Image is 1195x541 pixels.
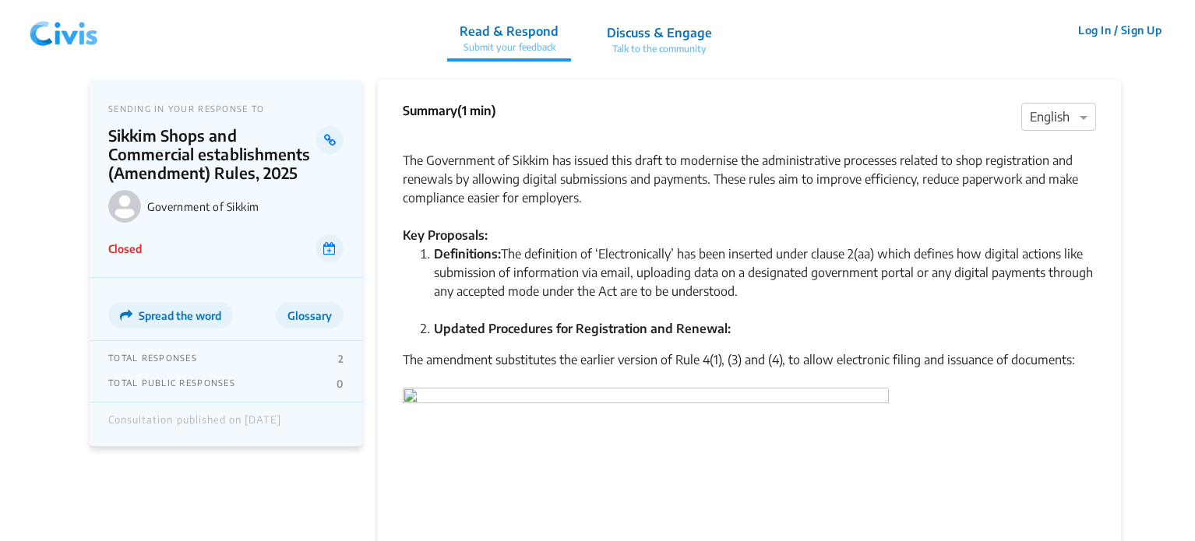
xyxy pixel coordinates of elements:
[147,200,344,213] p: Government of Sikkim
[434,321,731,336] strong: Updated Procedures for Registration and Renewal:
[139,309,221,322] span: Spread the word
[434,244,1096,319] li: The definition of ‘Electronically’ has been inserted under clause 2(aa) which defines how digital...
[108,353,197,365] p: TOTAL RESPONSES
[403,101,496,120] p: Summary
[287,309,332,322] span: Glossary
[460,22,559,40] p: Read & Respond
[108,378,235,390] p: TOTAL PUBLIC RESPONSES
[434,246,501,262] strong: Definitions:
[460,40,559,54] p: Submit your feedback
[276,302,344,328] button: Glossary
[457,103,496,118] span: (1 min)
[1068,18,1172,42] button: Log In / Sign Up
[337,378,344,390] p: 0
[403,132,1096,207] div: The Government of Sikkim has issued this draft to modernise the administrative processes related ...
[108,104,344,114] p: SENDING IN YOUR RESPONSE TO
[108,241,142,257] p: Closed
[607,42,712,56] p: Talk to the community
[108,126,316,182] p: Sikkim Shops and Commercial establishments (Amendment) Rules, 2025
[108,190,141,223] img: Government of Sikkim logo
[403,227,488,243] strong: Key Proposals:
[108,302,233,328] button: Spread the word
[338,353,344,365] p: 2
[23,7,104,54] img: navlogo.png
[108,414,281,434] div: Consultation published on [DATE]
[403,350,1096,388] div: The amendment substitutes the earlier version of Rule 4(1), (3) and (4), to allow electronic fili...
[607,23,712,42] p: Discuss & Engage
